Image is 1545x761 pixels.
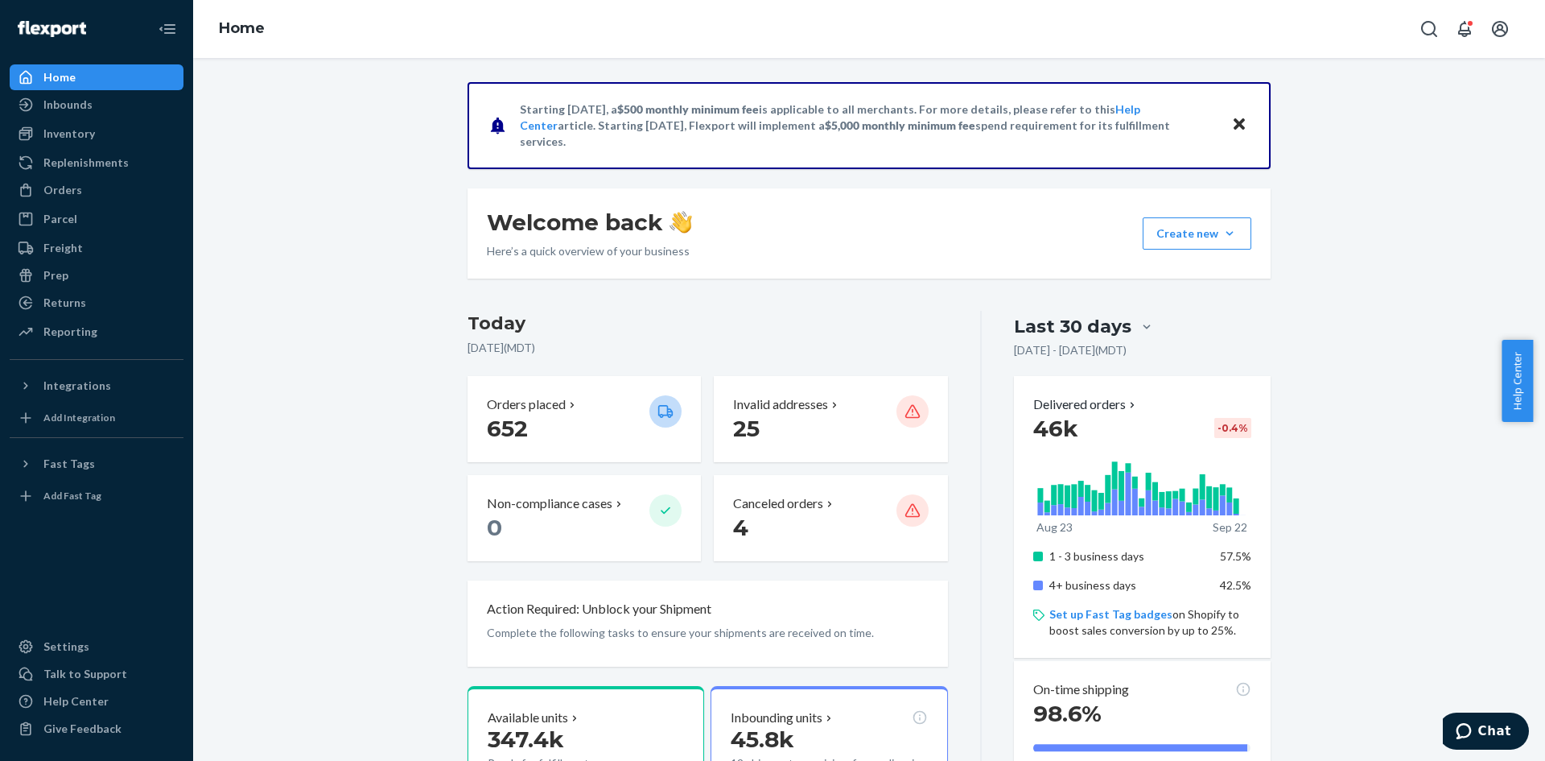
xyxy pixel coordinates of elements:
a: Home [219,19,265,37]
a: Add Fast Tag [10,483,183,509]
span: 46k [1033,415,1078,442]
span: $5,000 monthly minimum fee [825,118,975,132]
p: Available units [488,709,568,727]
button: Close [1229,114,1250,137]
a: Freight [10,235,183,261]
button: Delivered orders [1033,395,1139,414]
div: Replenishments [43,155,129,171]
a: Add Integration [10,405,183,431]
button: Integrations [10,373,183,399]
span: 347.4k [488,726,564,753]
div: Give Feedback [43,721,122,737]
div: Reporting [43,324,97,340]
a: Home [10,64,183,90]
p: Orders placed [487,395,566,414]
div: -0.4 % [1214,418,1251,438]
button: Orders placed 652 [468,376,701,462]
p: Starting [DATE], a is applicable to all merchants. For more details, please refer to this article... [520,101,1216,150]
p: Complete the following tasks to ensure your shipments are received on time. [487,625,929,641]
button: Help Center [1502,340,1533,422]
div: Settings [43,639,89,655]
button: Open Search Box [1413,13,1445,45]
span: 42.5% [1220,578,1251,592]
div: Inbounds [43,97,93,113]
p: Inbounding units [731,709,822,727]
p: Aug 23 [1036,519,1073,536]
span: $500 monthly minimum fee [617,102,759,116]
span: 98.6% [1033,700,1102,727]
span: 4 [733,514,748,541]
a: Help Center [10,689,183,714]
span: 652 [487,415,528,442]
div: Last 30 days [1014,314,1131,339]
button: Fast Tags [10,451,183,477]
p: Here’s a quick overview of your business [487,243,692,259]
div: Parcel [43,211,77,227]
img: Flexport logo [18,21,86,37]
div: Integrations [43,378,111,394]
button: Talk to Support [10,661,183,687]
div: Returns [43,295,86,311]
div: Add Integration [43,411,115,424]
p: Sep 22 [1213,519,1247,536]
a: Prep [10,263,183,288]
a: Reporting [10,319,183,345]
button: Close Navigation [151,13,183,45]
div: Fast Tags [43,456,95,472]
a: Set up Fast Tag badges [1049,607,1172,621]
a: Inbounds [10,92,183,118]
p: Invalid addresses [733,395,828,414]
div: Help Center [43,693,109,709]
span: 0 [487,514,502,541]
div: Prep [43,267,68,283]
p: [DATE] - [DATE] ( MDT ) [1014,342,1127,358]
ol: breadcrumbs [206,6,278,52]
h3: Today [468,311,948,337]
span: 25 [733,415,760,442]
img: hand-wave emoji [669,211,692,234]
iframe: Opens a widget where you can chat to one of our agents [1443,713,1529,753]
span: 45.8k [731,726,794,753]
button: Canceled orders 4 [714,475,947,561]
a: Orders [10,177,183,203]
div: Orders [43,182,82,198]
p: Canceled orders [733,494,823,513]
h1: Welcome back [487,208,692,237]
div: Add Fast Tag [43,489,101,503]
div: Inventory [43,126,95,142]
div: Freight [43,240,83,256]
a: Returns [10,290,183,316]
p: On-time shipping [1033,680,1129,699]
p: Action Required: Unblock your Shipment [487,600,711,618]
p: 4+ business days [1049,577,1208,593]
a: Inventory [10,121,183,147]
a: Replenishments [10,150,183,176]
button: Open notifications [1448,13,1481,45]
button: Non-compliance cases 0 [468,475,701,561]
button: Open account menu [1484,13,1516,45]
p: 1 - 3 business days [1049,548,1208,565]
button: Give Feedback [10,716,183,742]
a: Parcel [10,206,183,232]
div: Talk to Support [43,666,127,682]
button: Invalid addresses 25 [714,376,947,462]
p: [DATE] ( MDT ) [468,340,948,356]
div: Home [43,69,76,85]
button: Create new [1143,217,1251,250]
a: Settings [10,634,183,660]
p: Non-compliance cases [487,494,612,513]
span: 57.5% [1220,549,1251,563]
p: on Shopify to boost sales conversion by up to 25%. [1049,606,1251,639]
